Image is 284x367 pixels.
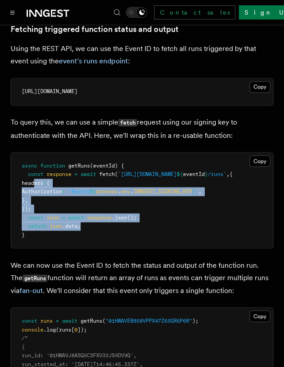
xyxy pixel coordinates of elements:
[11,43,273,67] p: Using the REST API, we can use the Event ID to fetch all runs triggered by that event using the :
[56,326,74,332] span: (runs[
[28,171,43,177] span: const
[81,171,96,177] span: await
[62,188,65,194] span: :
[90,162,124,168] span: (eventId) {
[192,188,195,194] span: }
[40,317,53,324] span: runs
[249,155,270,167] button: Copy
[121,188,130,194] span: env
[68,162,90,168] span: getRuns
[68,214,84,220] span: await
[22,352,136,358] span: run_id: '01HWAVJ8ASQ5C3FXV32JS9DV9Q',
[226,171,230,177] span: ,
[11,116,273,141] p: To query this, we can use a simple request using our signing key to authenticate with the API. He...
[183,171,205,177] span: eventId
[22,205,31,211] span: });
[23,274,47,282] code: getRuns
[59,57,128,65] a: event's runs endpoint
[43,180,47,186] span: :
[133,188,192,194] span: INNGEST_SIGNING_KEY
[47,214,59,220] span: json
[19,286,43,294] a: fan-out
[102,317,105,324] span: (
[90,188,96,194] span: ${
[43,326,56,332] span: .log
[130,188,133,194] span: .
[177,171,183,177] span: ${
[25,197,28,203] span: ,
[22,231,25,238] span: }
[22,317,37,324] span: const
[118,188,121,194] span: .
[47,180,50,186] span: {
[96,188,118,194] span: process
[28,223,47,229] span: return
[118,119,137,126] code: fetch
[112,214,127,220] span: .json
[115,171,118,177] span: (
[22,326,43,332] span: console
[62,223,81,229] span: .data;
[154,5,235,20] a: Contact sales
[22,180,43,186] span: headers
[230,171,233,177] span: {
[11,259,273,297] p: We can now use the Event ID to fetch the status and output of the function run. The function will...
[249,310,270,322] button: Copy
[81,317,102,324] span: getRuns
[22,188,62,194] span: Authorization
[22,344,25,350] span: {
[22,197,25,203] span: }
[78,326,87,332] span: ]);
[62,214,65,220] span: =
[40,162,65,168] span: function
[22,162,37,168] span: async
[198,188,202,194] span: ,
[112,7,122,18] button: Find something...
[22,88,78,94] span: [URL][DOMAIN_NAME]
[74,171,78,177] span: =
[205,171,208,177] span: }
[87,214,112,220] span: response
[127,214,136,220] span: ();
[47,171,71,177] span: response
[11,23,179,35] a: Fetching triggered function status and output
[56,317,59,324] span: =
[7,7,18,18] button: Toggle navigation
[28,214,43,220] span: const
[249,81,270,93] button: Copy
[118,171,177,177] span: `[URL][DOMAIN_NAME]
[62,317,78,324] span: await
[50,223,62,229] span: json
[99,171,115,177] span: fetch
[105,317,192,324] span: "01HWAVEB858VPPX47Z65GR6P6R"
[74,326,78,332] span: 0
[126,7,147,18] button: Toggle dark mode
[192,317,198,324] span: );
[195,188,198,194] span: `
[208,171,226,177] span: /runs`
[22,361,143,367] span: run_started_at: '[DATE]T14:46:45.337Z',
[68,188,90,194] span: `Bearer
